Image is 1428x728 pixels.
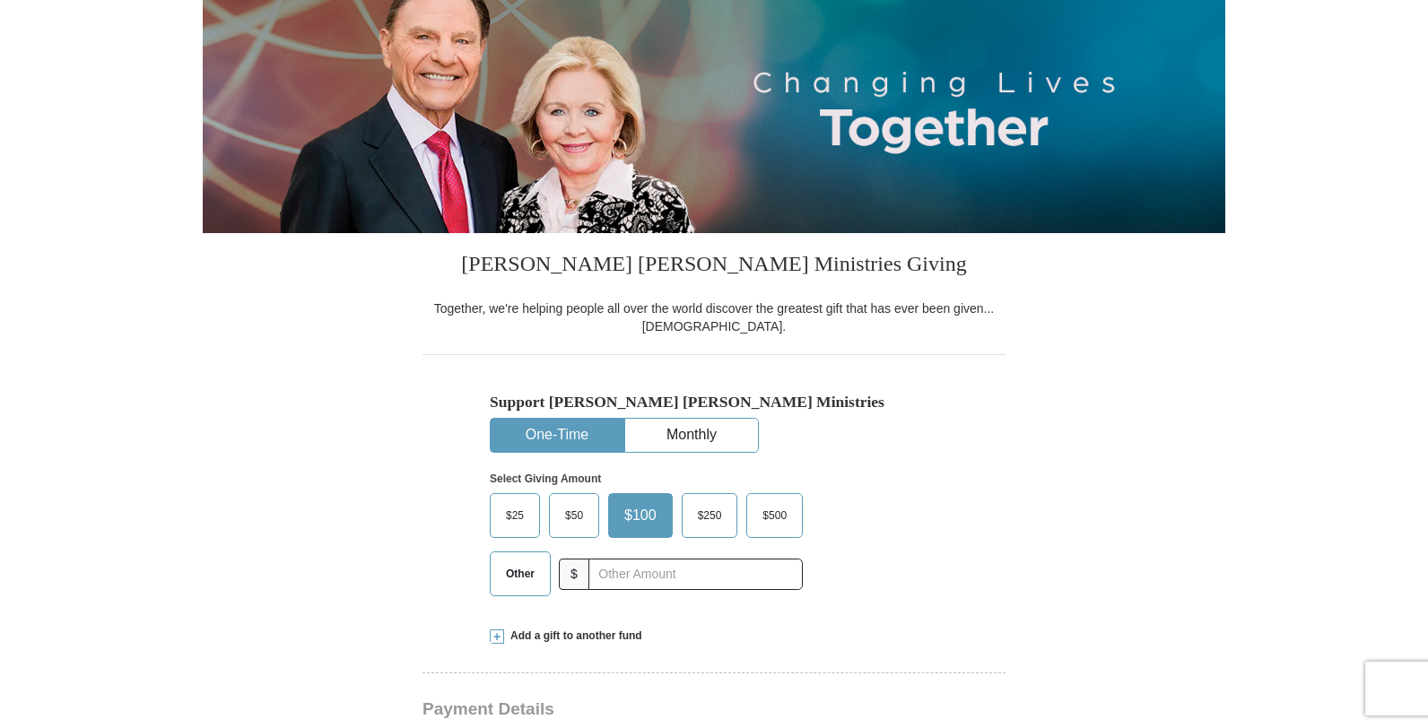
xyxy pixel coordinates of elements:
[689,502,731,529] span: $250
[422,233,1006,299] h3: [PERSON_NAME] [PERSON_NAME] Ministries Giving
[490,393,938,412] h5: Support [PERSON_NAME] [PERSON_NAME] Ministries
[615,502,666,529] span: $100
[490,472,601,485] strong: Select Giving Amount
[753,502,796,529] span: $500
[556,502,592,529] span: $50
[422,299,1006,335] div: Together, we're helping people all over the world discover the greatest gift that has ever been g...
[491,419,623,452] button: One-Time
[559,559,589,590] span: $
[422,699,880,720] h3: Payment Details
[625,419,758,452] button: Monthly
[588,559,803,590] input: Other Amount
[497,560,544,587] span: Other
[497,502,533,529] span: $25
[504,628,642,644] span: Add a gift to another fund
